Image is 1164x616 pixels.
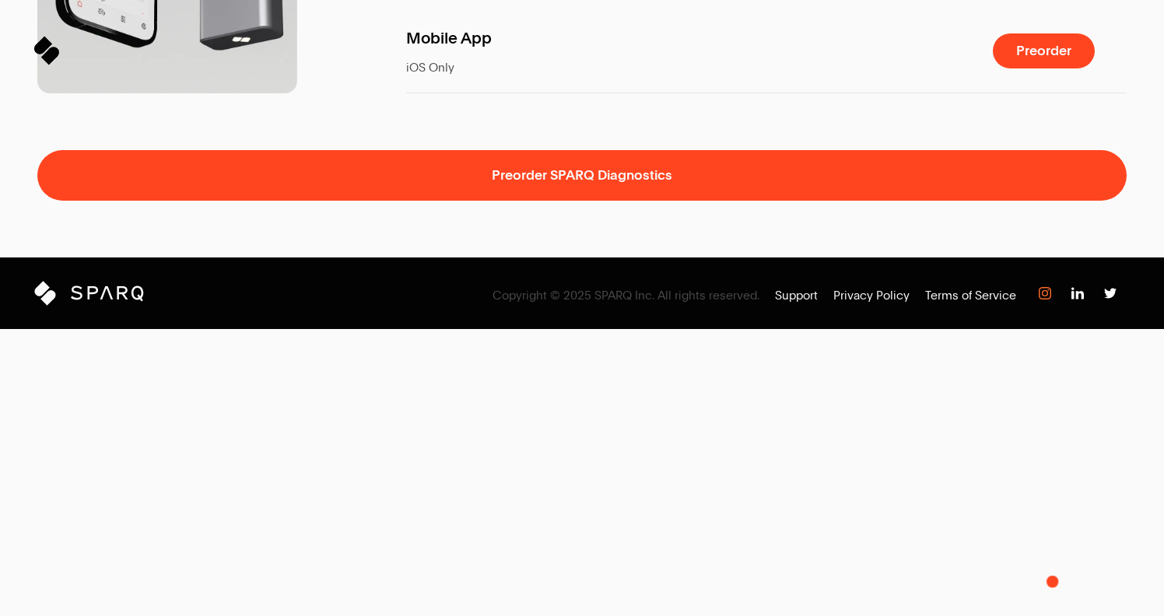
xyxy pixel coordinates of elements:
span: Copyright © 2025 SPARQ Inc. All rights reserved. [493,287,759,303]
span: Preorder [1016,44,1071,58]
img: Instagram [1104,287,1117,299]
img: Instagram [1039,287,1051,299]
button: Preorder SPARQ Diagnostics [37,150,1127,201]
span: Preorder SPARQ Diagnostics [492,168,672,182]
a: Support [775,287,818,303]
img: Instagram [1071,287,1084,299]
a: Privacy Policy [833,287,910,303]
a: Terms of Service [925,287,1016,303]
button: Preorder a SPARQ Diagnostics Device [993,33,1095,69]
